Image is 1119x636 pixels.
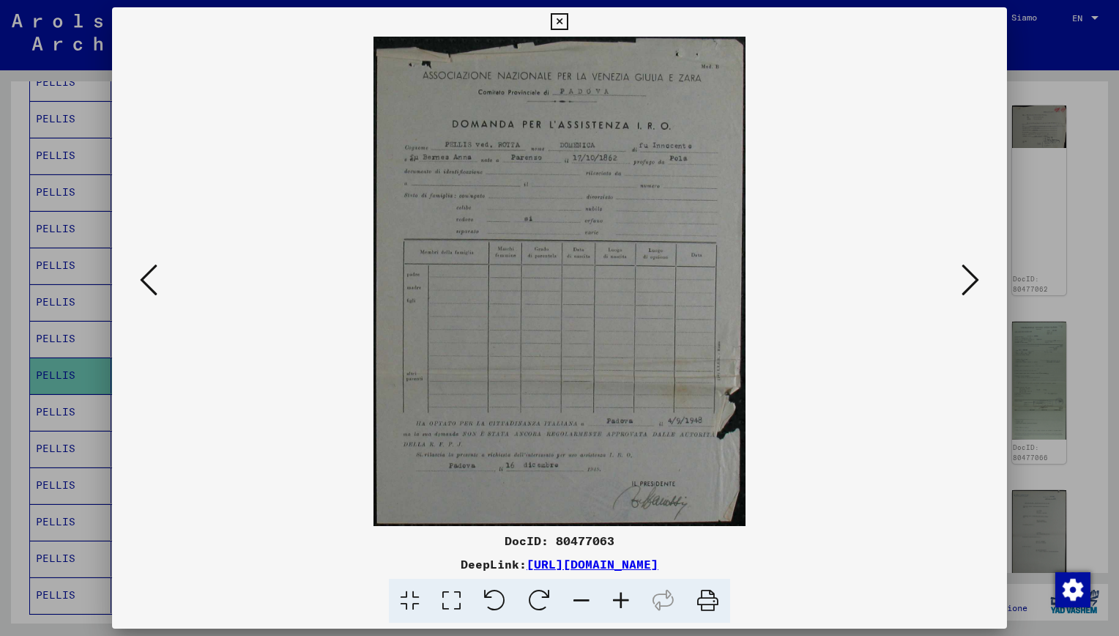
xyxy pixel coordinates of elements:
div: DocID: 80477063 [112,532,1007,550]
div: DeepLink: [112,555,1007,573]
img: Modifica consenso [1055,572,1090,607]
div: Modifica consenso [1055,572,1090,607]
a: [URL][DOMAIN_NAME] [527,557,658,572]
img: 001.jpg [162,37,957,526]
